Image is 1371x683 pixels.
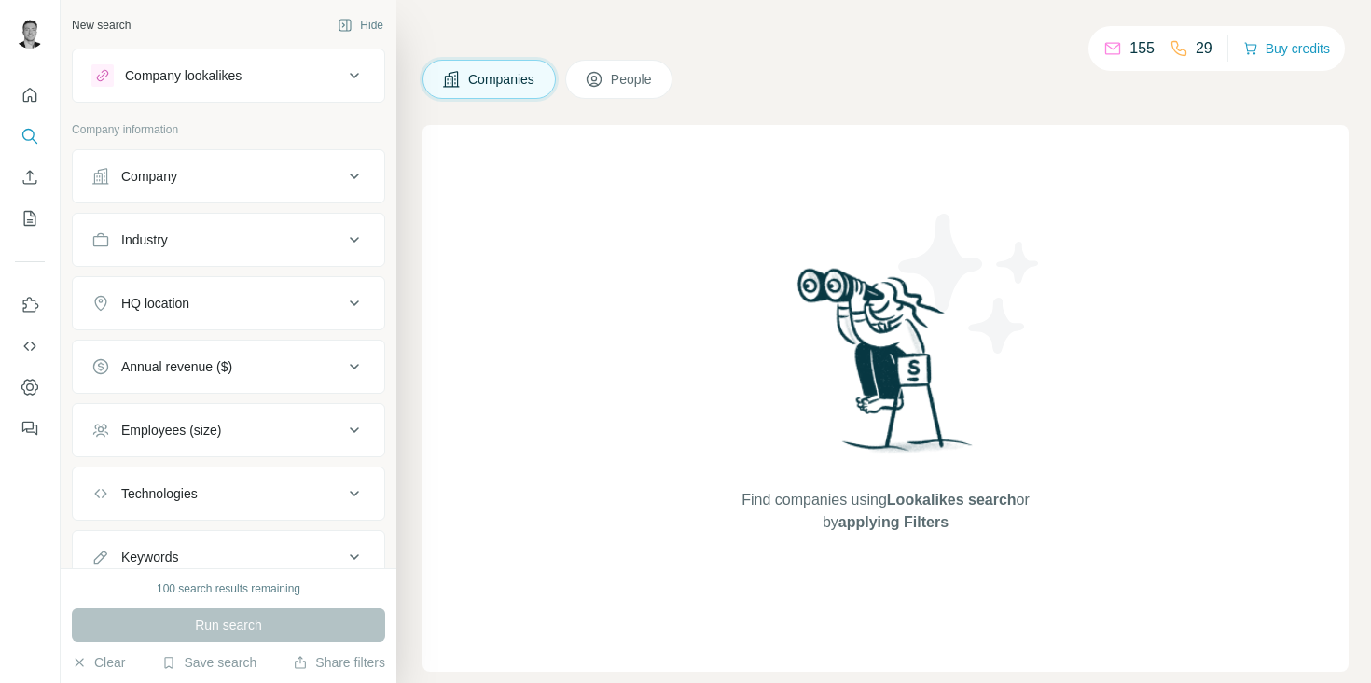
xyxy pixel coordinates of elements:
button: Use Surfe API [15,329,45,363]
img: Surfe Illustration - Woman searching with binoculars [789,263,983,471]
button: Clear [72,653,125,672]
button: HQ location [73,281,384,326]
button: Company lookalikes [73,53,384,98]
p: Company information [72,121,385,138]
button: Enrich CSV [15,160,45,194]
img: Avatar [15,19,45,49]
div: Company [121,167,177,186]
div: Industry [121,230,168,249]
button: Industry [73,217,384,262]
button: Keywords [73,535,384,579]
button: Save search [161,653,256,672]
span: Lookalikes search [887,492,1017,508]
button: Hide [325,11,396,39]
div: Keywords [121,548,178,566]
button: Employees (size) [73,408,384,453]
h4: Search [422,22,1349,49]
button: Technologies [73,471,384,516]
div: Employees (size) [121,421,221,439]
button: Annual revenue ($) [73,344,384,389]
div: 100 search results remaining [157,580,300,597]
span: Companies [468,70,536,89]
span: Find companies using or by [736,489,1034,534]
button: Buy credits [1243,35,1330,62]
button: Dashboard [15,370,45,404]
button: Search [15,119,45,153]
div: Annual revenue ($) [121,357,232,376]
span: People [611,70,654,89]
span: applying Filters [838,514,949,530]
div: HQ location [121,294,189,313]
button: Share filters [293,653,385,672]
button: Quick start [15,78,45,112]
div: New search [72,17,131,34]
button: Use Surfe on LinkedIn [15,288,45,322]
button: Company [73,154,384,199]
p: 155 [1129,37,1155,60]
button: Feedback [15,411,45,445]
button: My lists [15,202,45,235]
p: 29 [1196,37,1212,60]
div: Company lookalikes [125,66,242,85]
img: Surfe Illustration - Stars [886,200,1054,368]
div: Technologies [121,484,198,503]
